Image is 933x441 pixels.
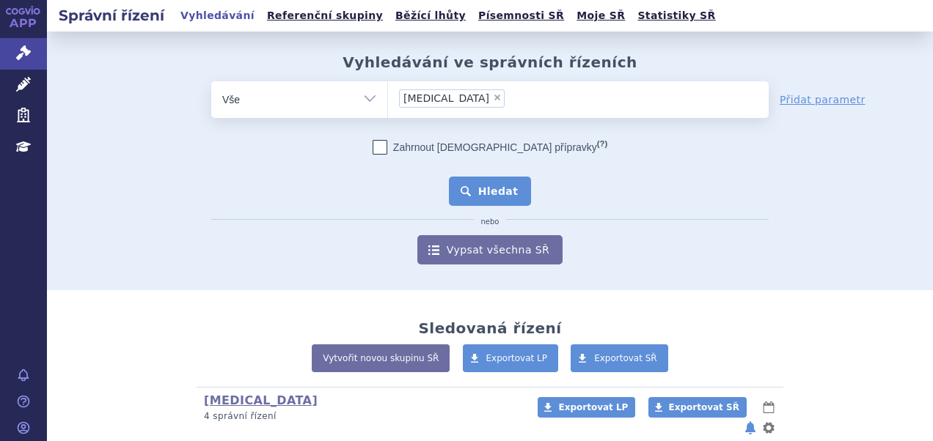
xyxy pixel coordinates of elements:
[391,6,470,26] a: Běžící lhůty
[509,89,586,107] input: [MEDICAL_DATA]
[669,402,739,412] span: Exportovat SŘ
[486,353,548,363] span: Exportovat LP
[204,410,519,423] p: 4 správní řízení
[761,399,776,416] button: lhůty
[47,5,176,26] h2: Správní řízení
[449,177,532,206] button: Hledat
[594,353,657,363] span: Exportovat SŘ
[417,235,563,264] a: Vypsat všechna SŘ
[571,344,668,372] a: Exportovat SŘ
[761,419,776,437] button: nastavení
[176,6,259,26] a: Vyhledávání
[633,6,720,26] a: Statistiky SŘ
[418,319,561,337] h2: Sledovaná řízení
[558,402,628,412] span: Exportovat LP
[474,218,507,226] i: nebo
[403,93,489,103] span: [MEDICAL_DATA]
[538,397,635,418] a: Exportovat LP
[493,93,502,102] span: ×
[780,92,866,107] a: Přidat parametr
[597,139,607,149] abbr: (?)
[204,393,318,407] a: [MEDICAL_DATA]
[373,140,607,155] label: Zahrnout [DEMOGRAPHIC_DATA] přípravky
[743,419,758,437] button: notifikace
[463,344,559,372] a: Exportovat LP
[343,53,637,71] h2: Vyhledávání ve správních řízeních
[648,397,747,418] a: Exportovat SŘ
[312,344,450,372] a: Vytvořit novou skupinu SŘ
[263,6,387,26] a: Referenční skupiny
[474,6,568,26] a: Písemnosti SŘ
[572,6,629,26] a: Moje SŘ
